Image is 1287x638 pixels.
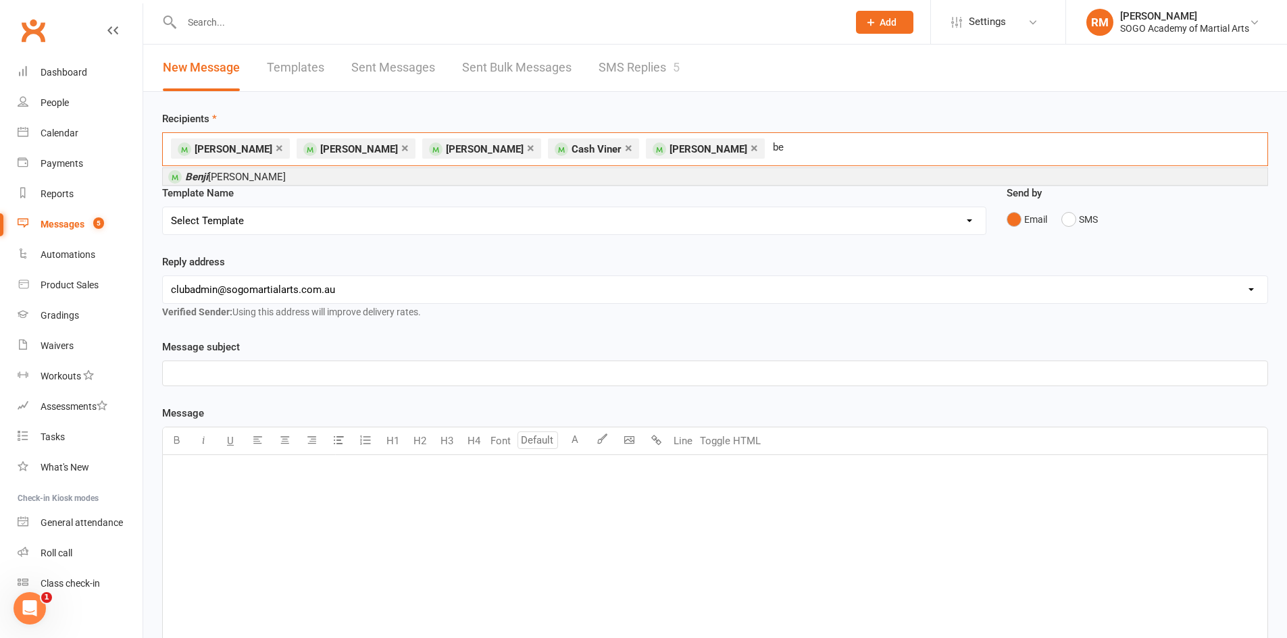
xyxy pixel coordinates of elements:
[162,307,232,317] strong: Verified Sender:
[1061,207,1098,232] button: SMS
[18,508,143,538] a: General attendance kiosk mode
[18,538,143,568] a: Roll call
[379,427,406,454] button: H1
[185,171,286,183] span: [PERSON_NAME]
[460,427,487,454] button: H4
[1120,22,1249,34] div: SOGO Academy of Martial Arts
[162,339,240,355] label: Message subject
[41,517,123,528] div: General attendance
[41,128,78,138] div: Calendar
[462,45,572,91] a: Sent Bulk Messages
[41,401,107,412] div: Assessments
[18,331,143,361] a: Waivers
[162,111,217,127] label: Recipients
[18,300,143,331] a: Gradings
[41,371,81,381] div: Workouts
[320,143,398,155] span: [PERSON_NAME]
[276,137,283,159] a: ×
[18,118,143,149] a: Calendar
[18,209,143,240] a: Messages 5
[267,45,324,91] a: Templates
[93,217,104,229] span: 5
[163,45,240,91] a: New Message
[41,158,83,169] div: Payments
[1007,207,1047,232] button: Email
[41,431,65,442] div: Tasks
[41,188,74,199] div: Reports
[195,143,272,155] span: [PERSON_NAME]
[217,427,244,454] button: U
[18,452,143,483] a: What's New
[227,435,234,447] span: U
[670,143,747,155] span: [PERSON_NAME]
[751,137,758,159] a: ×
[446,143,524,155] span: [PERSON_NAME]
[772,138,817,156] input: Search Prospects, Members and Reports
[856,11,913,34] button: Add
[18,149,143,179] a: Payments
[41,67,87,78] div: Dashboard
[41,310,79,321] div: Gradings
[162,405,204,421] label: Message
[18,88,143,118] a: People
[880,17,897,28] span: Add
[18,240,143,270] a: Automations
[41,340,74,351] div: Waivers
[1086,9,1113,36] div: RM
[673,60,680,74] div: 5
[670,427,697,454] button: Line
[527,137,534,159] a: ×
[351,45,435,91] a: Sent Messages
[518,431,558,449] input: Default
[1120,10,1249,22] div: [PERSON_NAME]
[162,254,225,270] label: Reply address
[406,427,433,454] button: H2
[1007,185,1042,201] label: Send by
[41,548,72,558] div: Roll call
[41,578,100,589] div: Class check-in
[162,185,234,201] label: Template Name
[41,462,89,473] div: What's New
[16,14,50,47] a: Clubworx
[18,392,143,422] a: Assessments
[561,427,588,454] button: A
[178,13,838,32] input: Search...
[41,249,95,260] div: Automations
[162,307,421,317] span: Using this address will improve delivery rates.
[487,427,514,454] button: Font
[41,280,99,290] div: Product Sales
[41,219,84,230] div: Messages
[697,427,764,454] button: Toggle HTML
[969,7,1006,37] span: Settings
[14,592,46,624] iframe: Intercom live chat
[18,57,143,88] a: Dashboard
[18,179,143,209] a: Reports
[41,97,69,108] div: People
[572,143,622,155] span: Cash Viner
[18,270,143,300] a: Product Sales
[599,45,680,91] a: SMS Replies5
[18,422,143,452] a: Tasks
[41,592,52,603] span: 1
[18,361,143,392] a: Workouts
[401,137,409,159] a: ×
[18,568,143,599] a: Class kiosk mode
[625,137,632,159] a: ×
[433,427,460,454] button: H3
[185,171,208,183] em: Benji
